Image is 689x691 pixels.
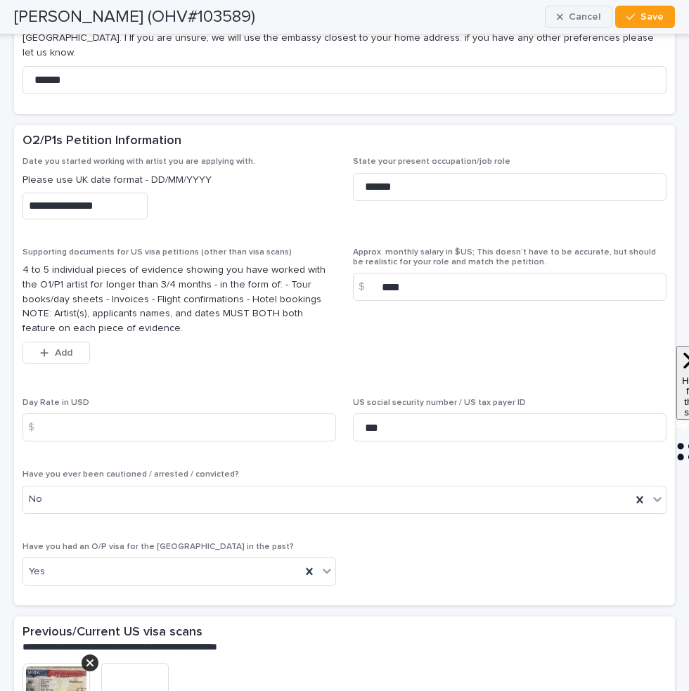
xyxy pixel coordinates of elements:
[22,248,292,257] span: Supporting documents for US visa petitions (other than visa scans)
[22,625,202,640] h2: Previous/Current US visa scans
[353,157,510,166] span: State your present occupation/job role
[22,173,336,188] p: Please use UK date format - DD/MM/YYYY
[22,543,294,551] span: Have you had an O/P visa for the [GEOGRAPHIC_DATA] in the past?
[29,564,45,579] span: Yes
[22,263,336,336] p: 4 to 5 individual pieces of evidence showing you have worked with the O1/P1 artist for longer tha...
[22,16,667,60] p: For example: [GEOGRAPHIC_DATA], [GEOGRAPHIC_DATA] or [GEOGRAPHIC_DATA], [GEOGRAPHIC_DATA] or [GEO...
[22,413,51,441] div: $
[353,399,526,407] span: US social security number / US tax payer ID
[353,248,656,266] span: Approx. monthly salary in $US; This doesn’t have to be accurate, but should be realistic for your...
[545,6,612,28] button: Cancel
[14,7,255,27] h2: [PERSON_NAME] (OHV#103589)
[22,342,90,364] button: Add
[29,492,42,507] span: No
[353,273,381,301] div: $
[640,12,664,22] span: Save
[22,399,89,407] span: Day Rate in USD
[55,348,72,358] span: Add
[569,12,600,22] span: Cancel
[22,134,181,149] h2: O2/P1s Petition Information
[22,470,239,479] span: Have you ever been cautioned / arrested / convicted?
[22,157,255,166] span: Date you started working with artist you are applying with.
[615,6,675,28] button: Save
